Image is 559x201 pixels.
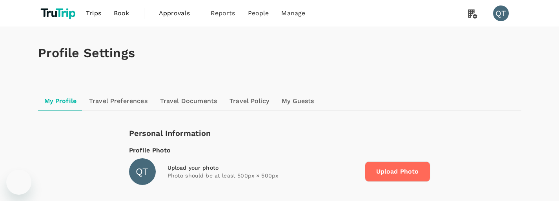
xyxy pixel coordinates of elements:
[168,164,359,172] div: Upload your photo
[114,9,129,18] span: Book
[129,158,156,185] div: QT
[154,92,223,110] a: Travel Documents
[281,9,305,18] span: Manage
[38,5,80,22] img: TruTrip logo
[86,9,101,18] span: Trips
[211,9,235,18] span: Reports
[6,170,31,195] iframe: Button to launch messaging window
[493,5,509,21] div: QT
[223,92,275,110] a: Travel Policy
[129,146,430,155] div: Profile Photo
[365,161,430,182] span: Upload Photo
[248,9,269,18] span: People
[129,127,430,139] div: Personal Information
[275,92,320,110] a: My Guests
[83,92,154,110] a: Travel Preferences
[38,46,521,60] h1: Profile Settings
[159,9,198,18] span: Approvals
[38,92,83,110] a: My Profile
[168,172,359,179] p: Photo should be at least 500px × 500px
